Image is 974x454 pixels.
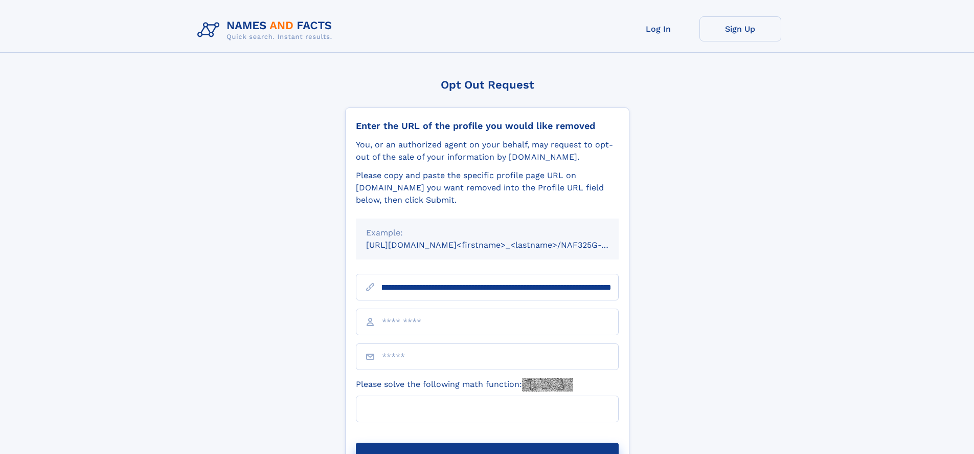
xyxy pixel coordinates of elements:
[618,16,699,41] a: Log In
[356,139,619,163] div: You, or an authorized agent on your behalf, may request to opt-out of the sale of your informatio...
[356,120,619,132] div: Enter the URL of the profile you would like removed
[356,169,619,206] div: Please copy and paste the specific profile page URL on [DOMAIN_NAME] you want removed into the Pr...
[356,378,573,392] label: Please solve the following math function:
[366,227,608,239] div: Example:
[366,240,638,250] small: [URL][DOMAIN_NAME]<firstname>_<lastname>/NAF325G-xxxxxxxx
[699,16,781,41] a: Sign Up
[345,78,629,91] div: Opt Out Request
[193,16,341,44] img: Logo Names and Facts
